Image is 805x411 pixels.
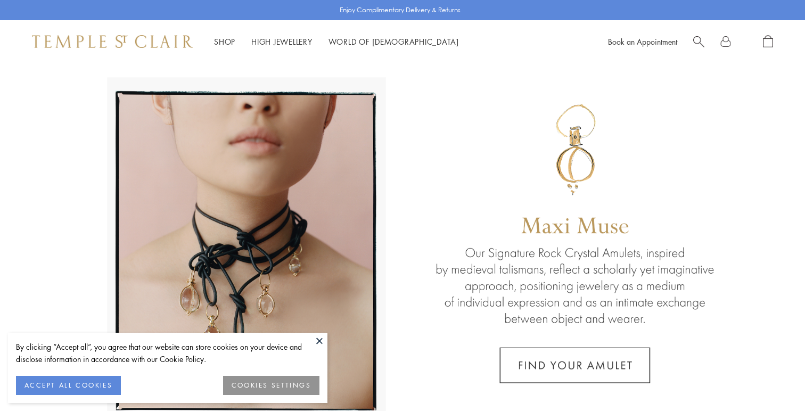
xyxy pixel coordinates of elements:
[16,341,319,365] div: By clicking “Accept all”, you agree that our website can store cookies on your device and disclos...
[693,35,704,48] a: Search
[223,376,319,395] button: COOKIES SETTINGS
[214,35,459,48] nav: Main navigation
[251,36,313,47] a: High JewelleryHigh Jewellery
[214,36,235,47] a: ShopShop
[16,376,121,395] button: ACCEPT ALL COOKIES
[32,35,193,48] img: Temple St. Clair
[340,5,461,15] p: Enjoy Complimentary Delivery & Returns
[608,36,677,47] a: Book an Appointment
[763,35,773,48] a: Open Shopping Bag
[328,36,459,47] a: World of [DEMOGRAPHIC_DATA]World of [DEMOGRAPHIC_DATA]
